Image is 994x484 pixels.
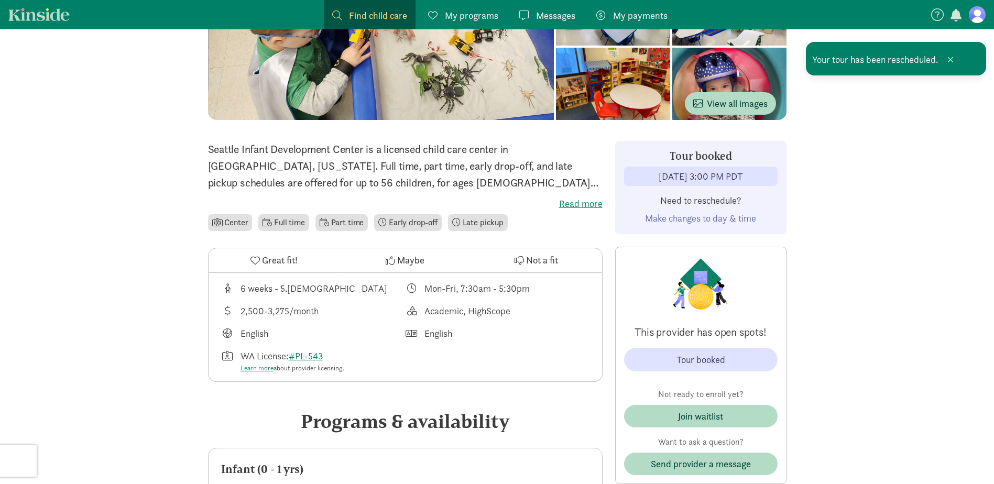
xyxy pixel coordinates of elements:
div: Join waitlist [678,409,723,423]
p: This provider has open spots! [624,325,778,339]
div: Age range for children that this provider cares for [221,281,406,295]
button: Great fit! [209,248,340,272]
button: Not a fit [471,248,602,272]
button: Send provider a message [624,453,778,475]
div: This provider's education philosophy [405,304,589,318]
li: Full time [258,214,309,231]
button: Maybe [340,248,471,272]
a: Kinside [8,8,70,21]
div: English [241,326,268,340]
div: Infant (0 - 1 yrs) [221,461,589,478]
div: Average tuition for this program [221,304,406,318]
li: Early drop-off [374,214,442,231]
span: My programs [445,8,498,23]
div: Mon-Fri, 7:30am - 5:30pm [424,281,530,295]
p: Seattle Infant Development Center is a licensed child care center in [GEOGRAPHIC_DATA], [US_STATE... [208,141,603,191]
span: Not a fit [526,253,558,267]
div: 6 weeks - 5.[DEMOGRAPHIC_DATA] [241,281,387,295]
button: Join waitlist [624,405,778,427]
div: English [424,326,452,340]
p: Need to reschedule? [624,194,778,207]
span: Maybe [397,253,424,267]
a: Make changes to day & time [645,212,756,224]
div: License number [221,349,406,373]
button: View all images [685,92,776,115]
div: Languages spoken [405,326,589,340]
li: Part time [315,214,368,231]
div: Academic, HighScope [424,304,510,318]
h3: Tour booked [624,150,778,162]
span: Send provider a message [651,457,751,471]
img: Provider logo [670,256,731,312]
li: Late pickup [448,214,508,231]
label: Read more [208,197,603,210]
span: Great fit! [262,253,298,267]
span: My payments [613,8,668,23]
div: [DATE] 3:00 PM PDT [659,169,743,183]
span: Find child care [349,8,407,23]
div: Your tour has been rescheduled. [806,42,986,75]
li: Center [208,214,253,231]
a: #PL-543 [289,350,323,362]
div: Languages taught [221,326,406,340]
p: Want to ask a question? [624,436,778,448]
span: Messages [536,8,575,23]
p: Not ready to enroll yet? [624,388,778,401]
div: Class schedule [405,281,589,295]
div: Programs & availability [208,407,603,435]
div: 2,500-3,275/month [241,304,319,318]
span: View all images [693,96,768,111]
a: Learn more [241,364,274,372]
div: WA License: [241,349,344,373]
div: Tour booked [676,353,725,367]
div: about provider licensing. [241,363,344,373]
